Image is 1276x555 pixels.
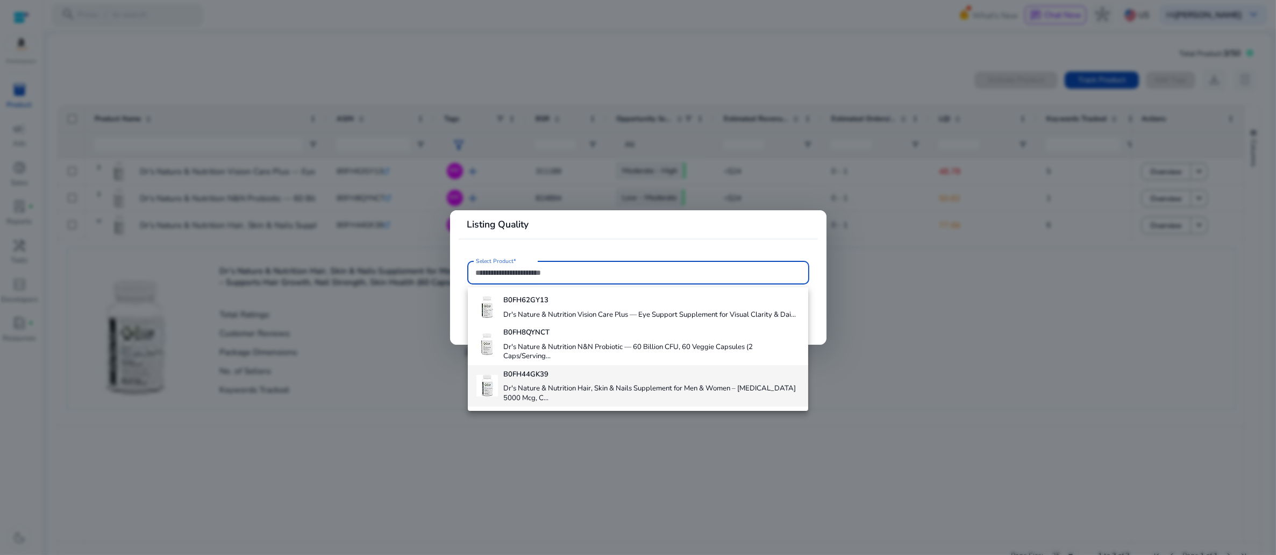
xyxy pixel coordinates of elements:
[467,218,529,231] b: Listing Quality
[503,295,548,305] b: B0FH62GY13
[503,328,550,337] b: B0FH8QYNCT
[476,296,498,318] img: 4177ud3iVrL._AC_US40_.jpg
[476,375,498,396] img: 41ICkUZHvFL._AC_US40_.jpg
[476,258,516,265] mat-label: Select Product*
[503,343,800,361] h4: Dr's Nature & Nutrition N&N Probiotic — 60 Billion CFU, 60 Veggie Capsules (2 Caps/Serving...
[503,384,800,403] h4: Dr's Nature & Nutrition Hair, Skin & Nails Supplement for Men & Women – [MEDICAL_DATA] 5000 Mcg, ...
[476,333,498,355] img: 41swXBBDcwL._AC_US40_.jpg
[503,310,796,320] h4: Dr's Nature & Nutrition Vision Care Plus — Eye Support Supplement for Visual Clarity & Dai...
[503,369,548,379] b: B0FH44GK39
